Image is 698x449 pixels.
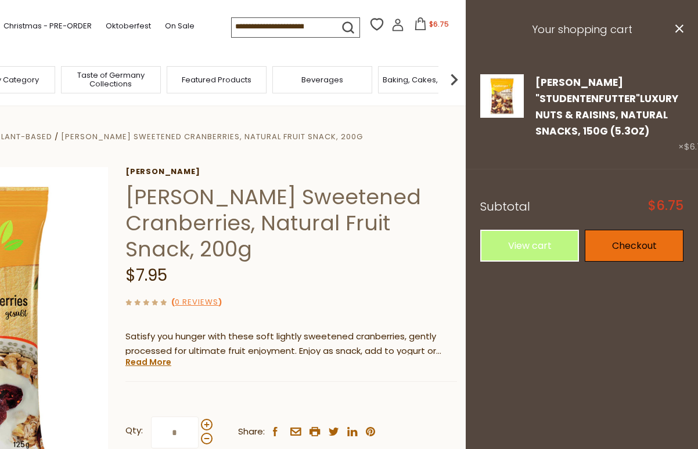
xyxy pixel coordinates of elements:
[151,417,199,448] input: Qty:
[442,68,466,91] img: next arrow
[61,131,363,142] a: [PERSON_NAME] Sweetened Cranberries, Natural Fruit Snack, 200g
[383,75,473,84] a: Baking, Cakes, Desserts
[480,74,524,118] img: Seeberger Studentenfutter Nuts & Raisins
[171,296,222,307] span: ( )
[301,75,343,84] a: Beverages
[175,296,218,309] a: 0 Reviews
[125,423,143,438] strong: Qty:
[125,167,457,176] a: [PERSON_NAME]
[480,230,579,262] a: View cart
[535,75,678,139] a: [PERSON_NAME] "Studentenfutter"Luxury Nuts & Raisins, Natural Snacks, 150g (5.3oz)
[406,17,456,35] button: $6.75
[429,19,449,29] span: $6.75
[585,230,683,262] a: Checkout
[125,184,457,262] h1: [PERSON_NAME] Sweetened Cranberries, Natural Fruit Snack, 200g
[125,264,167,287] span: $7.95
[182,75,251,84] a: Featured Products
[64,71,157,88] a: Taste of Germany Collections
[165,20,195,32] a: On Sale
[125,329,457,359] p: Satisfy you hunger with these soft lightly sweetened cranberries, gently processed for ultimate f...
[3,20,92,32] a: Christmas - PRE-ORDER
[106,20,151,32] a: Oktoberfest
[125,356,171,368] a: Read More
[238,425,265,439] span: Share:
[480,198,530,215] span: Subtotal
[648,200,683,212] span: $6.75
[480,74,524,155] a: Seeberger Studentenfutter Nuts & Raisins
